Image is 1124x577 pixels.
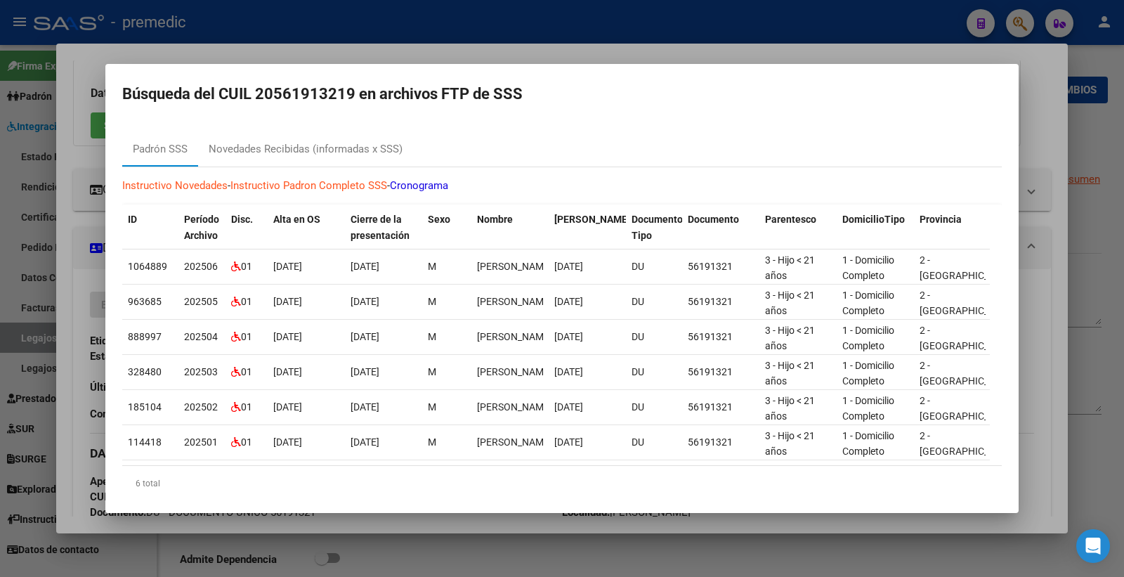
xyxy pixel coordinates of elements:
span: [DATE] [351,436,379,448]
span: BALMACEDA GALLARDO JOAQUIN [477,261,552,272]
div: 01 [231,434,262,450]
span: 3 - Hijo < 21 años [765,395,815,422]
span: [DATE] [351,261,379,272]
span: 1 - Domicilio Completo [842,395,894,422]
span: [DATE] [554,401,583,413]
span: [DATE] [351,296,379,307]
datatable-header-cell: Período Archivo [178,205,226,251]
span: 3 - Hijo < 21 años [765,325,815,352]
span: 202506 [184,261,218,272]
span: Alta en OS [273,214,320,225]
span: M [428,366,436,377]
span: 3 - Hijo < 21 años [765,430,815,458]
span: 963685 [128,296,162,307]
span: BALMACEDA GALLARDO JOAQUIN [477,296,552,307]
span: 202505 [184,296,218,307]
p: - - [122,178,1002,194]
div: 56191321 [688,434,754,450]
span: 1 - Domicilio Completo [842,360,894,387]
span: 202503 [184,366,218,377]
datatable-header-cell: Fecha Nac. [549,205,626,251]
span: M [428,401,436,413]
span: Documento Tipo [632,214,683,241]
div: 6 total [122,466,1002,501]
span: Sexo [428,214,450,225]
span: BALMACEDA GALLARDO JOAQUIN [477,401,552,413]
span: 1064889 [128,261,167,272]
div: DU [632,434,677,450]
datatable-header-cell: Sexo [422,205,471,251]
div: 01 [231,364,262,380]
span: 888997 [128,331,162,342]
div: 56191321 [688,399,754,415]
div: DU [632,364,677,380]
div: 01 [231,294,262,310]
span: [DATE] [273,261,302,272]
div: 01 [231,259,262,275]
span: M [428,436,436,448]
span: 202504 [184,331,218,342]
span: BALMACEDA GALLARDO JOAQUIN [477,436,552,448]
datatable-header-cell: Documento [682,205,759,251]
datatable-header-cell: Documento Tipo [626,205,682,251]
div: DU [632,399,677,415]
span: [DATE] [273,296,302,307]
datatable-header-cell: Parentesco [759,205,837,251]
div: 56191321 [688,329,754,345]
div: Padrón SSS [133,141,188,157]
span: DomicilioTipo [842,214,905,225]
span: 2 - [GEOGRAPHIC_DATA] [920,430,1014,458]
div: DU [632,294,677,310]
div: DU [632,259,677,275]
span: 1 - Domicilio Completo [842,290,894,317]
span: M [428,331,436,342]
span: 202502 [184,401,218,413]
span: [DATE] [273,331,302,342]
span: 2 - [GEOGRAPHIC_DATA] [920,395,1014,422]
span: 114418 [128,436,162,448]
span: [DATE] [273,401,302,413]
datatable-header-cell: Provincia [914,205,991,251]
span: ID [128,214,137,225]
span: [DATE] [273,436,302,448]
span: 2 - [GEOGRAPHIC_DATA] [920,290,1014,317]
span: [DATE] [351,401,379,413]
span: BALMACEDA GALLARDO JOAQUIN [477,366,552,377]
datatable-header-cell: Alta en OS [268,205,345,251]
span: Disc. [231,214,253,225]
span: [DATE] [273,366,302,377]
span: [PERSON_NAME]. [554,214,633,225]
span: [DATE] [554,331,583,342]
a: Cronograma [390,179,448,192]
div: Novedades Recibidas (informadas x SSS) [209,141,403,157]
span: 185104 [128,401,162,413]
div: 56191321 [688,259,754,275]
span: 1 - Domicilio Completo [842,430,894,458]
span: Provincia [920,214,962,225]
datatable-header-cell: Nombre [471,205,549,251]
span: [DATE] [351,331,379,342]
span: 1 - Domicilio Completo [842,254,894,282]
h2: Búsqueda del CUIL 20561913219 en archivos FTP de SSS [122,81,1002,108]
span: 3 - Hijo < 21 años [765,254,815,282]
span: 202501 [184,436,218,448]
span: [DATE] [554,261,583,272]
span: 3 - Hijo < 21 años [765,290,815,317]
span: [DATE] [554,296,583,307]
datatable-header-cell: Disc. [226,205,268,251]
span: BALMACEDA GALLARDO JOAQUIN [477,331,552,342]
span: Nombre [477,214,513,225]
span: 328480 [128,366,162,377]
a: Instructivo Padron Completo SSS [230,179,387,192]
span: 2 - [GEOGRAPHIC_DATA] [920,325,1014,352]
span: [DATE] [554,436,583,448]
span: M [428,296,436,307]
datatable-header-cell: Cierre de la presentación [345,205,422,251]
a: Instructivo Novedades [122,179,228,192]
span: Documento [688,214,739,225]
span: Parentesco [765,214,816,225]
datatable-header-cell: DomicilioTipo [837,205,914,251]
div: 01 [231,399,262,415]
div: 56191321 [688,294,754,310]
datatable-header-cell: ID [122,205,178,251]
